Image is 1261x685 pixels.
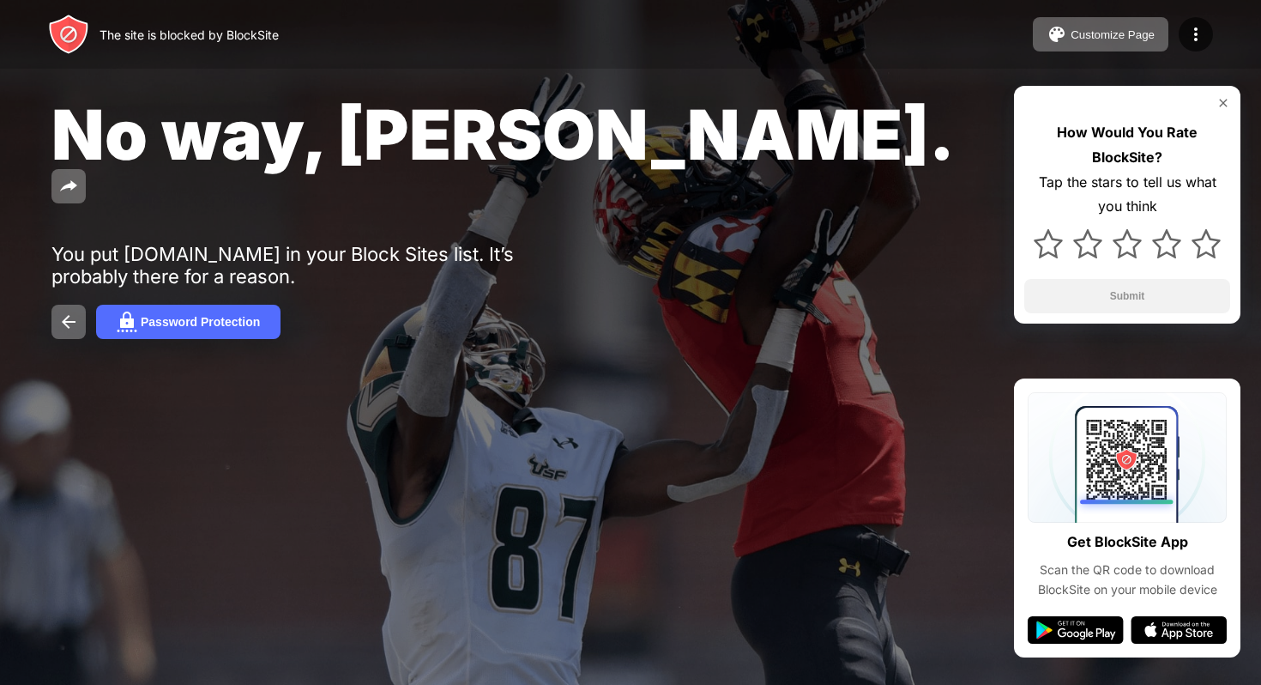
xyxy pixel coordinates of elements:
img: star.svg [1034,229,1063,258]
img: google-play.svg [1028,616,1124,644]
div: How Would You Rate BlockSite? [1024,120,1230,170]
img: back.svg [58,312,79,332]
div: You put [DOMAIN_NAME] in your Block Sites list. It’s probably there for a reason. [51,243,582,288]
img: rate-us-close.svg [1216,96,1230,110]
img: share.svg [58,176,79,197]
img: star.svg [1113,229,1142,258]
span: No way, [PERSON_NAME]. [51,93,955,176]
button: Submit [1024,279,1230,313]
img: password.svg [117,312,137,332]
div: Scan the QR code to download BlockSite on your mobile device [1028,561,1227,599]
div: Get BlockSite App [1067,530,1188,555]
img: qrcode.svg [1028,392,1227,523]
img: menu-icon.svg [1186,24,1206,45]
button: Customize Page [1033,17,1168,52]
div: Customize Page [1071,28,1155,41]
img: pallet.svg [1047,24,1067,45]
div: The site is blocked by BlockSite [100,27,279,42]
img: star.svg [1192,229,1221,258]
button: Password Protection [96,305,281,339]
img: app-store.svg [1131,616,1227,644]
div: Tap the stars to tell us what you think [1024,170,1230,220]
div: Password Protection [141,315,260,329]
img: star.svg [1152,229,1181,258]
img: header-logo.svg [48,14,89,55]
img: star.svg [1073,229,1102,258]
